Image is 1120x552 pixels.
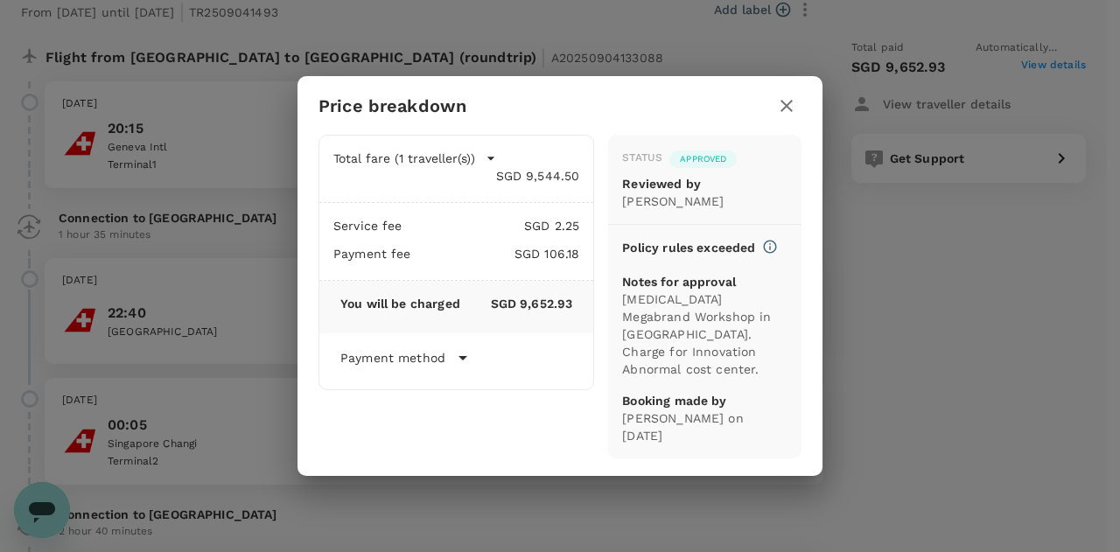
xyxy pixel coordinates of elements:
p: Payment fee [333,245,411,262]
p: Payment method [340,349,445,367]
p: You will be charged [340,295,460,312]
p: Policy rules exceeded [622,239,755,256]
p: Total fare (1 traveller(s)) [333,150,475,167]
p: Reviewed by [622,175,787,192]
p: SGD 106.18 [411,245,580,262]
h6: Price breakdown [318,92,466,120]
button: Total fare (1 traveller(s)) [333,150,496,167]
p: [MEDICAL_DATA] Megabrand Workshop in [GEOGRAPHIC_DATA]. Charge for Innovation Abnormal cost center. [622,290,787,378]
p: SGD 9,544.50 [333,167,579,185]
p: [PERSON_NAME] on [DATE] [622,409,787,444]
p: Booking made by [622,392,787,409]
p: [PERSON_NAME] [622,192,787,210]
p: SGD 9,652.93 [460,295,572,312]
p: Notes for approval [622,273,787,290]
p: Service fee [333,217,402,234]
span: Approved [669,153,737,165]
p: SGD 2.25 [402,217,580,234]
div: Status [622,150,662,167]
